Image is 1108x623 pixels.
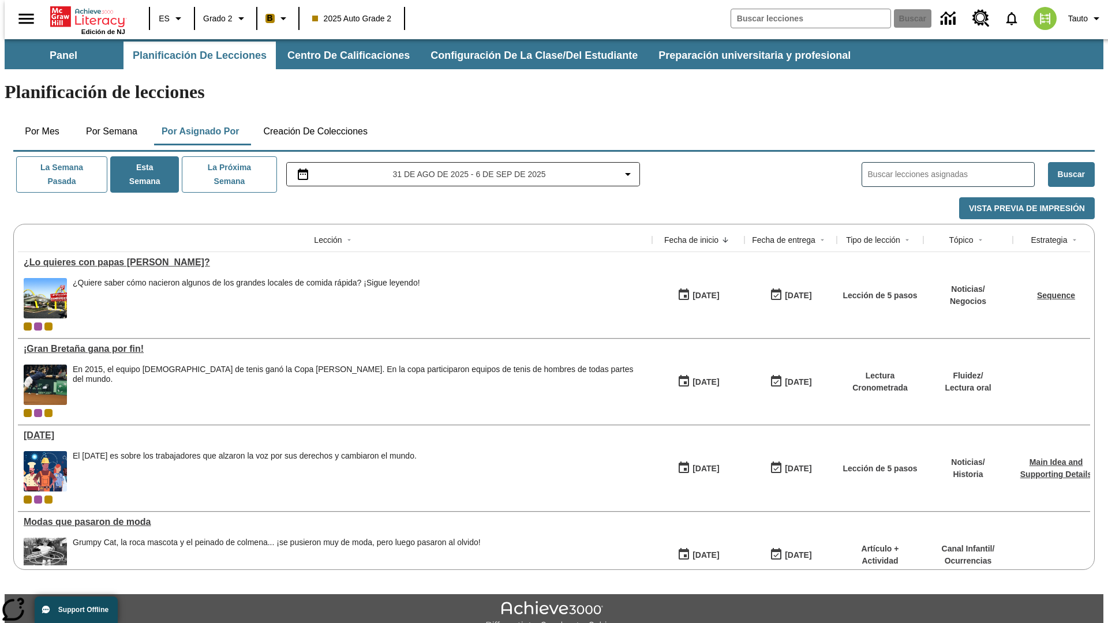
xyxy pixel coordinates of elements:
[159,13,170,25] span: ES
[673,457,723,479] button: 09/01/25: Primer día en que estuvo disponible la lección
[846,234,900,246] div: Tipo de lección
[815,233,829,247] button: Sort
[951,468,985,481] p: Historia
[77,118,147,145] button: Por semana
[34,322,42,331] div: OL 2025 Auto Grade 3
[997,3,1027,33] a: Notificaciones
[1020,457,1092,479] a: Main Idea and Supporting Details
[24,409,32,417] div: Clase actual
[1027,3,1064,33] button: Escoja un nuevo avatar
[24,257,646,268] div: ¿Lo quieres con papas fritas?
[6,42,121,69] button: Panel
[24,278,67,318] img: Uno de los primeros locales de McDonald's, con el icónico letrero rojo y los arcos amarillos.
[1064,8,1108,29] button: Perfil/Configuración
[50,5,125,28] a: Portada
[24,517,646,527] div: Modas que pasaron de moda
[1031,234,1067,246] div: Estrategia
[718,233,732,247] button: Sort
[267,11,273,25] span: B
[44,496,53,504] div: New 2025 class
[649,42,860,69] button: Preparación universitaria y profesional
[950,295,986,307] p: Negocios
[945,382,991,394] p: Lectura oral
[291,167,635,181] button: Seleccione el intervalo de fechas opción del menú
[203,13,233,25] span: Grado 2
[959,197,1095,220] button: Vista previa de impresión
[766,544,815,566] button: 06/30/26: Último día en que podrá accederse la lección
[868,166,1034,183] input: Buscar lecciones asignadas
[24,257,646,268] a: ¿Lo quieres con papas fritas?, Lecciones
[24,430,646,441] div: Día del Trabajo
[58,606,108,614] span: Support Offline
[942,555,995,567] p: Ocurrencias
[692,288,719,303] div: [DATE]
[261,8,295,29] button: Boost El color de la clase es anaranjado claro. Cambiar el color de la clase.
[73,451,417,491] div: El Día del Trabajo es sobre los trabajadores que alzaron la voz por sus derechos y cambiaron el m...
[24,538,67,578] img: foto en blanco y negro de una chica haciendo girar unos hula-hulas en la década de 1950
[392,168,545,181] span: 31 de ago de 2025 - 6 de sep de 2025
[73,365,646,405] div: En 2015, el equipo británico de tenis ganó la Copa Davis. En la copa participaron equipos de teni...
[73,538,481,578] div: Grumpy Cat, la roca mascota y el peinado de colmena... ¡se pusieron muy de moda, pero luego pasar...
[24,517,646,527] a: Modas que pasaron de moda, Lecciones
[673,544,723,566] button: 07/19/25: Primer día en que estuvo disponible la lección
[664,234,718,246] div: Fecha de inicio
[951,456,985,468] p: Noticias /
[199,8,253,29] button: Grado: Grado 2, Elige un grado
[900,233,914,247] button: Sort
[24,322,32,331] div: Clase actual
[1068,233,1081,247] button: Sort
[73,278,420,318] div: ¿Quiere saber cómo nacieron algunos de los grandes locales de comida rápida? ¡Sigue leyendo!
[342,233,356,247] button: Sort
[731,9,890,28] input: Buscar campo
[5,81,1103,103] h1: Planificación de lecciones
[44,409,53,417] span: New 2025 class
[1034,7,1057,30] img: avatar image
[843,543,918,567] p: Artículo + Actividad
[5,39,1103,69] div: Subbarra de navegación
[123,42,276,69] button: Planificación de lecciones
[9,2,43,36] button: Abrir el menú lateral
[766,371,815,393] button: 09/07/25: Último día en que podrá accederse la lección
[154,8,190,29] button: Lenguaje: ES, Selecciona un idioma
[934,3,965,35] a: Centro de información
[312,13,392,25] span: 2025 Auto Grade 2
[692,548,719,562] div: [DATE]
[34,409,42,417] div: OL 2025 Auto Grade 3
[1037,291,1075,300] a: Sequence
[752,234,815,246] div: Fecha de entrega
[766,284,815,306] button: 09/04/25: Último día en que podrá accederse la lección
[621,167,635,181] svg: Collapse Date Range Filter
[314,234,342,246] div: Lección
[73,278,420,288] div: ¿Quiere saber cómo nacieron algunos de los grandes locales de comida rápida? ¡Sigue leyendo!
[942,543,995,555] p: Canal Infantil /
[965,3,997,34] a: Centro de recursos, Se abrirá en una pestaña nueva.
[1068,13,1088,25] span: Tauto
[81,28,125,35] span: Edición de NJ
[843,370,918,394] p: Lectura Cronometrada
[110,156,179,193] button: Esta semana
[5,42,861,69] div: Subbarra de navegación
[50,4,125,35] div: Portada
[766,457,815,479] button: 09/07/25: Último día en que podrá accederse la lección
[785,461,811,476] div: [DATE]
[24,496,32,504] div: Clase actual
[44,322,53,331] span: New 2025 class
[34,496,42,504] div: OL 2025 Auto Grade 3
[254,118,377,145] button: Creación de colecciones
[785,375,811,389] div: [DATE]
[24,344,646,354] a: ¡Gran Bretaña gana por fin!, Lecciones
[152,118,249,145] button: Por asignado por
[692,461,719,476] div: [DATE]
[24,344,646,354] div: ¡Gran Bretaña gana por fin!
[1048,162,1095,187] button: Buscar
[278,42,419,69] button: Centro de calificaciones
[945,370,991,382] p: Fluidez /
